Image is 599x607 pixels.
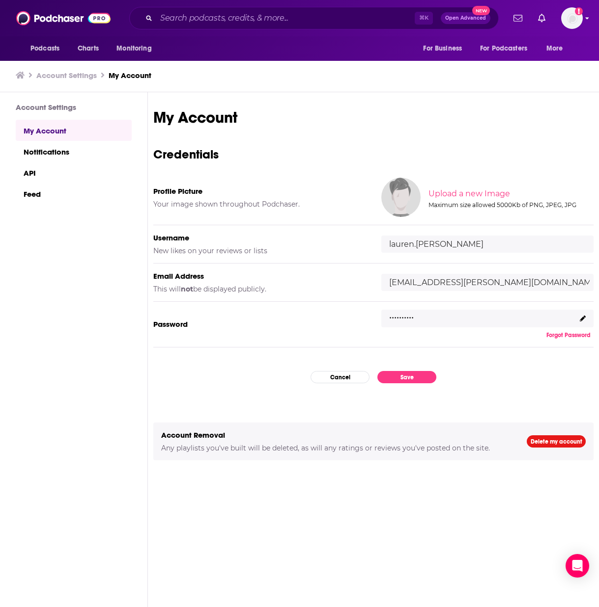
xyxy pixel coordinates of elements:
h5: Profile Picture [153,186,366,196]
input: email [381,274,594,291]
a: My Account [109,71,151,80]
img: User Profile [561,7,583,29]
button: open menu [110,39,164,58]
a: Delete my account [527,435,586,448]
h5: Password [153,319,366,329]
a: Show notifications dropdown [510,10,526,26]
h5: New likes on your reviews or lists [153,246,366,255]
h3: Credentials [153,147,594,162]
button: Show profile menu [561,7,583,29]
span: New [472,6,490,15]
button: Forgot Password [543,331,594,339]
a: Show notifications dropdown [534,10,549,26]
a: API [16,162,132,183]
a: Account Settings [36,71,97,80]
a: Notifications [16,141,132,162]
button: open menu [24,39,72,58]
h3: Account Settings [16,103,132,112]
div: Open Intercom Messenger [566,554,589,578]
h5: Email Address [153,271,366,281]
a: Feed [16,183,132,204]
h5: Any playlists you've built will be deleted, as will any ratings or reviews you've posted on the s... [161,444,511,452]
span: Podcasts [30,42,59,55]
a: Charts [71,39,105,58]
button: open menu [474,39,542,58]
button: Open AdvancedNew [441,12,490,24]
span: Open Advanced [445,16,486,21]
h5: Username [153,233,366,242]
img: Your profile image [381,178,421,217]
button: open menu [416,39,474,58]
span: For Business [423,42,462,55]
button: open menu [540,39,575,58]
span: For Podcasters [480,42,527,55]
img: Podchaser - Follow, Share and Rate Podcasts [16,9,111,27]
h5: This will be displayed publicly. [153,285,366,293]
span: Charts [78,42,99,55]
input: Search podcasts, credits, & more... [156,10,415,26]
button: Save [377,371,436,383]
div: Maximum size allowed 5000Kb of PNG, JPEG, JPG [428,201,592,209]
svg: Add a profile image [575,7,583,15]
input: username [381,236,594,253]
p: .......... [389,307,414,321]
span: Monitoring [116,42,151,55]
div: Search podcasts, credits, & more... [129,7,499,29]
h5: Account Removal [161,430,511,440]
a: My Account [16,120,132,141]
h1: My Account [153,108,594,127]
span: More [546,42,563,55]
h5: Your image shown throughout Podchaser. [153,200,366,209]
b: not [181,285,193,293]
button: Cancel [311,371,370,383]
span: ⌘ K [415,12,433,25]
span: Logged in as lauren.holley [561,7,583,29]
